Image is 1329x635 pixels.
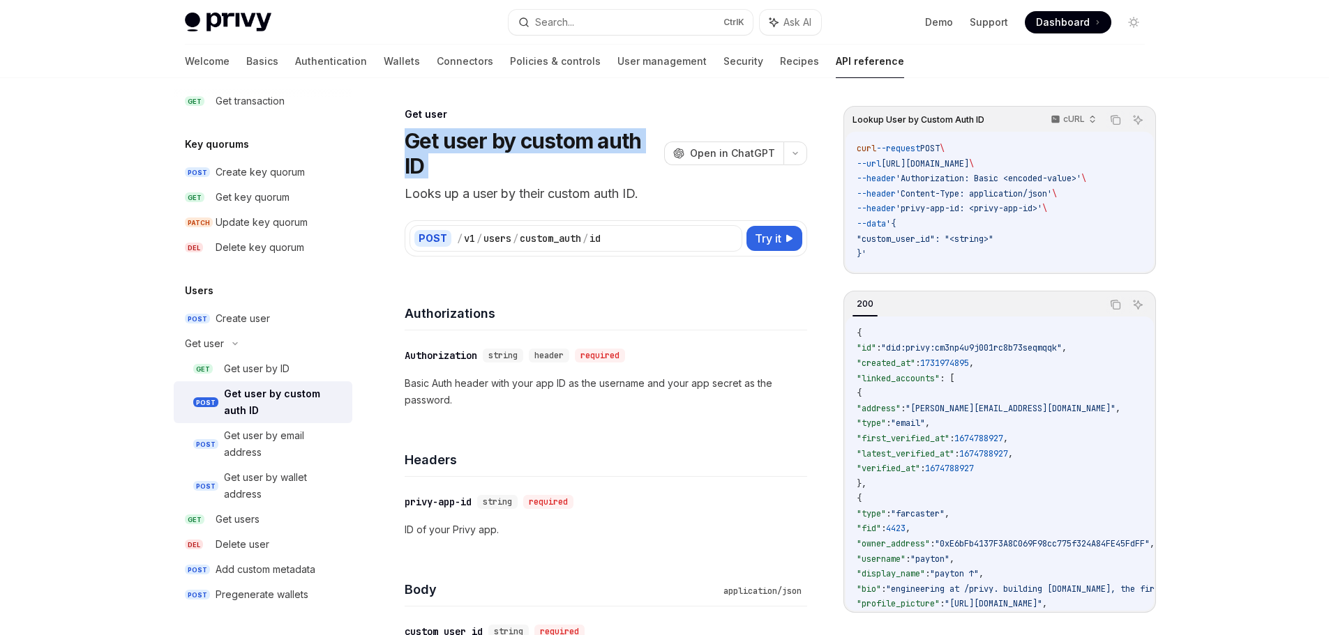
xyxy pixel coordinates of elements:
[1036,15,1090,29] span: Dashboard
[216,561,315,578] div: Add custom metadata
[185,565,210,575] span: POST
[464,231,475,245] div: v1
[896,203,1042,214] span: 'privy-app-id: <privy-app-id>'
[185,192,204,203] span: GET
[949,433,954,444] span: :
[224,360,290,377] div: Get user by ID
[746,226,802,251] button: Try it
[476,231,482,245] div: /
[857,493,862,504] span: {
[915,358,920,369] span: :
[488,350,518,361] span: string
[174,582,352,607] a: POSTPregenerate wallets
[857,234,993,245] span: "custom_user_id": "<string>"
[857,403,901,414] span: "address"
[246,45,278,78] a: Basics
[910,553,949,565] span: "payton"
[857,523,881,534] span: "fid"
[437,45,493,78] a: Connectors
[174,465,352,507] a: POSTGet user by wallet address
[174,185,352,210] a: GETGet key quorum
[857,158,881,169] span: --url
[405,184,807,204] p: Looks up a user by their custom auth ID.
[405,450,807,469] h4: Headers
[405,495,472,509] div: privy-app-id
[295,45,367,78] a: Authentication
[523,495,573,509] div: required
[185,540,203,550] span: DEL
[513,231,518,245] div: /
[216,586,308,603] div: Pregenerate wallets
[881,523,886,534] span: :
[216,511,260,528] div: Get users
[906,403,1116,414] span: "[PERSON_NAME][EMAIL_ADDRESS][DOMAIN_NAME]"
[940,598,945,609] span: :
[174,557,352,582] a: POSTAdd custom metadata
[1003,433,1008,444] span: ,
[930,568,979,579] span: "payton ↑"
[891,508,945,519] span: "farcaster"
[853,114,984,125] span: Lookup User by Custom Auth ID
[783,15,811,29] span: Ask AI
[857,538,930,549] span: "owner_address"
[224,385,344,419] div: Get user by custom auth ID
[405,521,807,538] p: ID of your Privy app.
[690,146,775,160] span: Open in ChatGPT
[969,358,974,369] span: ,
[945,508,949,519] span: ,
[906,523,910,534] span: ,
[857,373,940,384] span: "linked_accounts"
[857,553,906,565] span: "username"
[881,583,886,595] span: :
[857,328,862,339] span: {
[949,553,954,565] span: ,
[857,173,896,184] span: --header
[224,469,344,503] div: Get user by wallet address
[617,45,707,78] a: User management
[174,423,352,465] a: POSTGet user by email address
[969,158,974,169] span: \
[483,496,512,507] span: string
[755,230,781,247] span: Try it
[896,188,1052,199] span: 'Content-Type: application/json'
[920,143,940,154] span: POST
[193,397,218,408] span: POST
[940,373,954,384] span: : [
[780,45,819,78] a: Recipes
[979,568,984,579] span: ,
[185,45,230,78] a: Welcome
[857,358,915,369] span: "created_at"
[857,143,876,154] span: curl
[940,143,945,154] span: \
[185,514,204,525] span: GET
[857,598,940,609] span: "profile_picture"
[857,218,886,229] span: --data
[925,15,953,29] a: Demo
[405,128,659,178] h1: Get user by custom auth ID
[483,231,511,245] div: users
[216,164,305,181] div: Create key quorum
[857,508,886,519] span: "type"
[1106,296,1125,314] button: Copy the contents from the code block
[174,160,352,185] a: POSTCreate key quorum
[857,583,881,595] span: "bio"
[886,418,891,429] span: :
[216,93,285,109] div: Get transaction
[1043,108,1102,132] button: cURL
[185,314,210,324] span: POST
[970,15,1008,29] a: Support
[174,381,352,423] a: POSTGet user by custom auth ID
[891,418,925,429] span: "email"
[876,143,920,154] span: --request
[457,231,463,245] div: /
[185,335,224,352] div: Get user
[881,342,1062,353] span: "did:privy:cm3np4u9j001rc8b73seqmqqk"
[185,217,213,228] span: PATCH
[925,463,974,474] span: 1674788927
[876,342,881,353] span: :
[857,203,896,214] span: --header
[954,433,1003,444] span: 1674788927
[1025,11,1111,33] a: Dashboard
[925,568,930,579] span: :
[1062,342,1067,353] span: ,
